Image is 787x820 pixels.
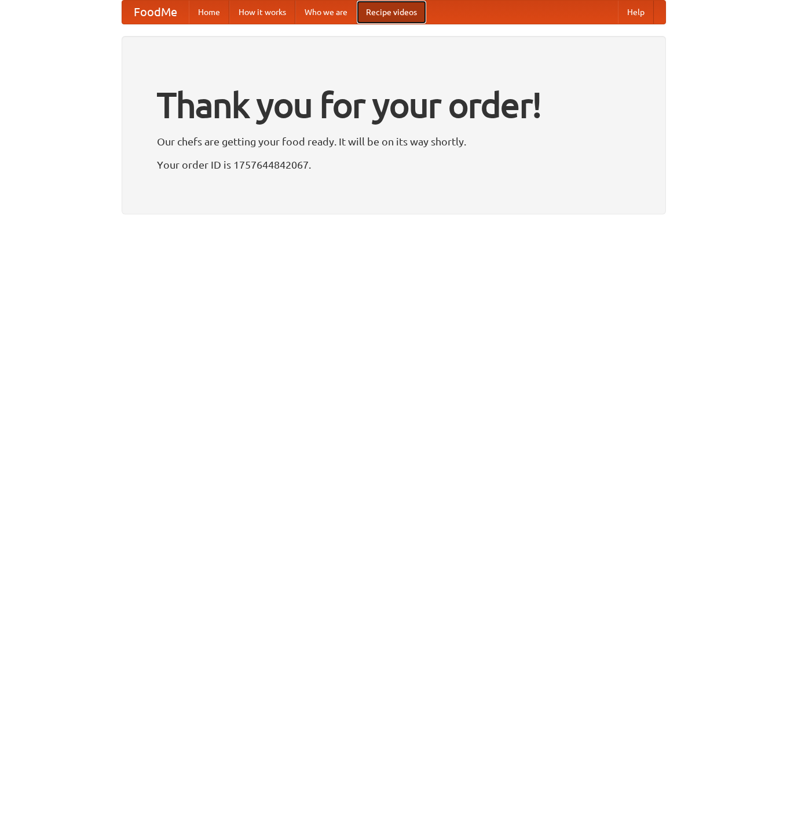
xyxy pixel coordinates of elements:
[157,77,631,133] h1: Thank you for your order!
[229,1,295,24] a: How it works
[357,1,426,24] a: Recipe videos
[157,156,631,173] p: Your order ID is 1757644842067.
[295,1,357,24] a: Who we are
[157,133,631,150] p: Our chefs are getting your food ready. It will be on its way shortly.
[122,1,189,24] a: FoodMe
[618,1,654,24] a: Help
[189,1,229,24] a: Home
